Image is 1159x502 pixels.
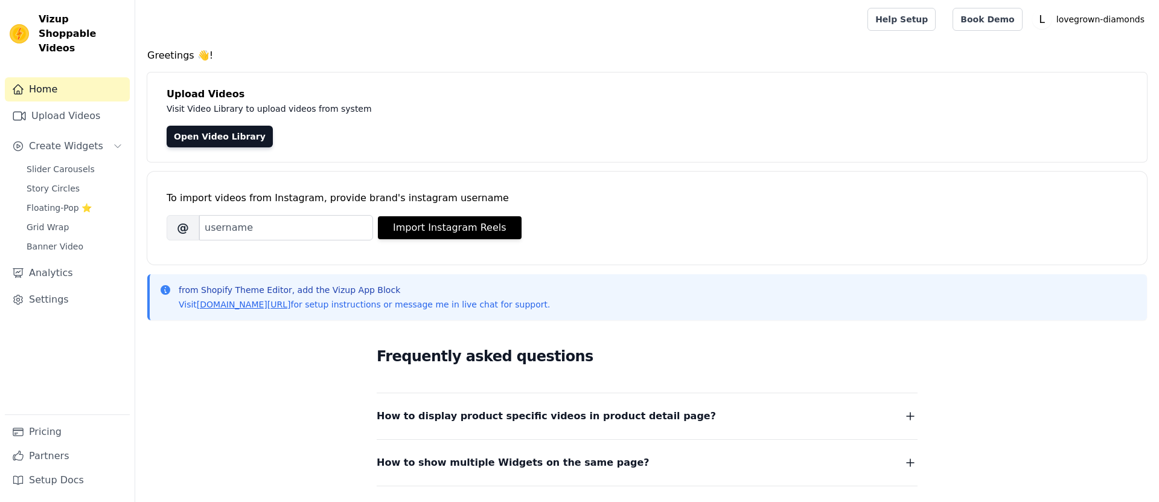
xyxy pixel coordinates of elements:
[1032,8,1149,30] button: L lovegrown-diamonds
[27,221,69,233] span: Grid Wrap
[1039,13,1045,25] text: L
[953,8,1022,31] a: Book Demo
[19,219,130,236] a: Grid Wrap
[197,300,291,309] a: [DOMAIN_NAME][URL]
[377,454,650,471] span: How to show multiple Widgets on the same page?
[167,191,1128,205] div: To import videos from Instagram, provide brand's instagram username
[5,104,130,128] a: Upload Videos
[147,48,1147,63] h4: Greetings 👋!
[377,454,918,471] button: How to show multiple Widgets on the same page?
[167,101,707,116] p: Visit Video Library to upload videos from system
[19,161,130,178] a: Slider Carousels
[5,468,130,492] a: Setup Docs
[179,298,550,311] p: Visit for setup instructions or message me in live chat for support.
[377,344,918,368] h2: Frequently asked questions
[199,215,373,240] input: username
[378,216,522,239] button: Import Instagram Reels
[27,163,95,175] span: Slider Carousels
[5,134,130,158] button: Create Widgets
[5,261,130,285] a: Analytics
[5,420,130,444] a: Pricing
[27,240,83,253] span: Banner Video
[179,284,550,296] p: from Shopify Theme Editor, add the Vizup App Block
[167,126,273,147] a: Open Video Library
[1052,8,1149,30] p: lovegrown-diamonds
[867,8,936,31] a: Help Setup
[19,199,130,216] a: Floating-Pop ⭐
[27,202,92,214] span: Floating-Pop ⭐
[10,24,29,43] img: Vizup
[39,12,125,56] span: Vizup Shoppable Videos
[29,139,103,153] span: Create Widgets
[167,87,1128,101] h4: Upload Videos
[5,77,130,101] a: Home
[377,408,716,425] span: How to display product specific videos in product detail page?
[27,182,80,195] span: Story Circles
[19,180,130,197] a: Story Circles
[377,408,918,425] button: How to display product specific videos in product detail page?
[167,215,199,240] span: @
[19,238,130,255] a: Banner Video
[5,444,130,468] a: Partners
[5,288,130,312] a: Settings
